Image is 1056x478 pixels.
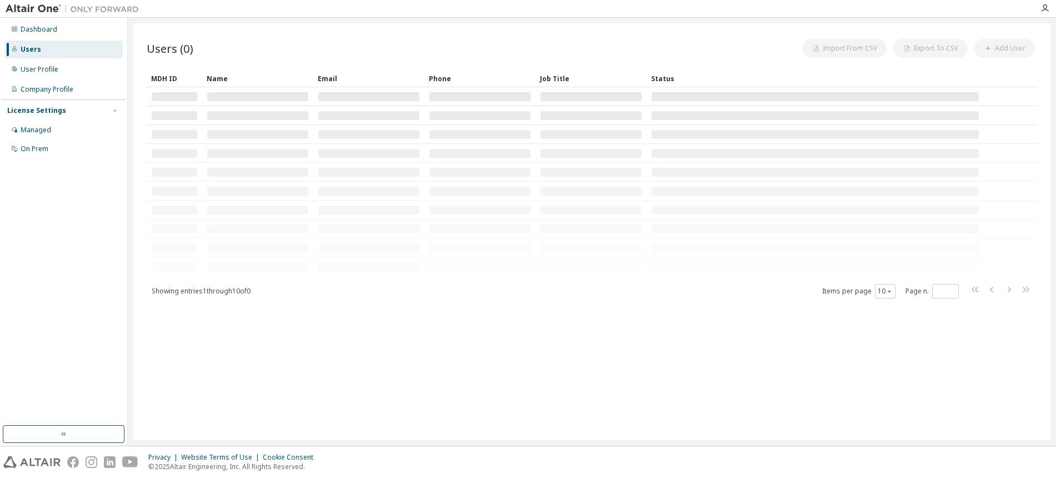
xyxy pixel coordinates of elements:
div: Company Profile [21,85,73,94]
span: Users (0) [147,41,193,56]
div: Email [318,69,420,87]
img: instagram.svg [86,456,97,468]
div: Job Title [540,69,642,87]
button: Import From CSV [802,39,887,58]
div: Cookie Consent [263,453,320,462]
div: On Prem [21,145,48,153]
div: Website Terms of Use [181,453,263,462]
div: Privacy [148,453,181,462]
div: Name [207,69,309,87]
div: Phone [429,69,531,87]
img: linkedin.svg [104,456,116,468]
img: altair_logo.svg [3,456,61,468]
button: 10 [878,287,893,296]
span: Page n. [905,284,959,298]
button: Add User [974,39,1035,58]
img: youtube.svg [122,456,138,468]
div: Dashboard [21,25,57,34]
span: Showing entries 1 through 10 of 0 [152,286,251,296]
img: facebook.svg [67,456,79,468]
div: Status [651,69,979,87]
p: © 2025 Altair Engineering, Inc. All Rights Reserved. [148,462,320,471]
img: Altair One [6,3,144,14]
div: MDH ID [151,69,198,87]
div: User Profile [21,65,58,74]
span: Items per page [822,284,895,298]
div: Managed [21,126,51,135]
button: Export To CSV [893,39,968,58]
div: Users [21,45,41,54]
div: License Settings [7,106,66,115]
